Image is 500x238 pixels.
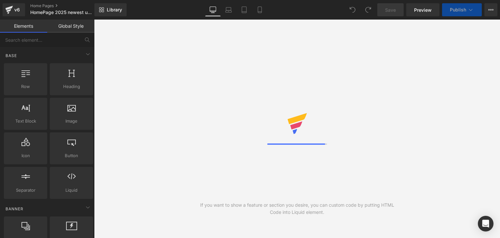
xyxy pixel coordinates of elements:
a: Home Pages [30,3,105,8]
div: Open Intercom Messenger [478,216,493,231]
div: If you want to show a feature or section you desire, you can custom code by putting HTML Code int... [196,201,399,216]
span: Heading [52,83,91,90]
a: Global Style [47,20,94,33]
span: Separator [6,187,45,194]
span: Liquid [52,187,91,194]
a: Tablet [236,3,252,16]
a: Laptop [221,3,236,16]
button: Publish [442,3,482,16]
span: Library [107,7,122,13]
a: New Library [94,3,127,16]
span: HomePage 2025 newest update [30,10,93,15]
span: Save [385,7,396,13]
span: Base [5,52,18,59]
span: Row [6,83,45,90]
span: Icon [6,152,45,159]
a: Preview [406,3,439,16]
button: Undo [346,3,359,16]
span: Image [52,118,91,125]
button: More [484,3,497,16]
span: Publish [450,7,466,12]
div: v6 [13,6,21,14]
a: Mobile [252,3,268,16]
span: Preview [414,7,432,13]
span: Banner [5,206,24,212]
span: Button [52,152,91,159]
a: v6 [3,3,25,16]
a: Desktop [205,3,221,16]
button: Redo [362,3,375,16]
span: Text Block [6,118,45,125]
